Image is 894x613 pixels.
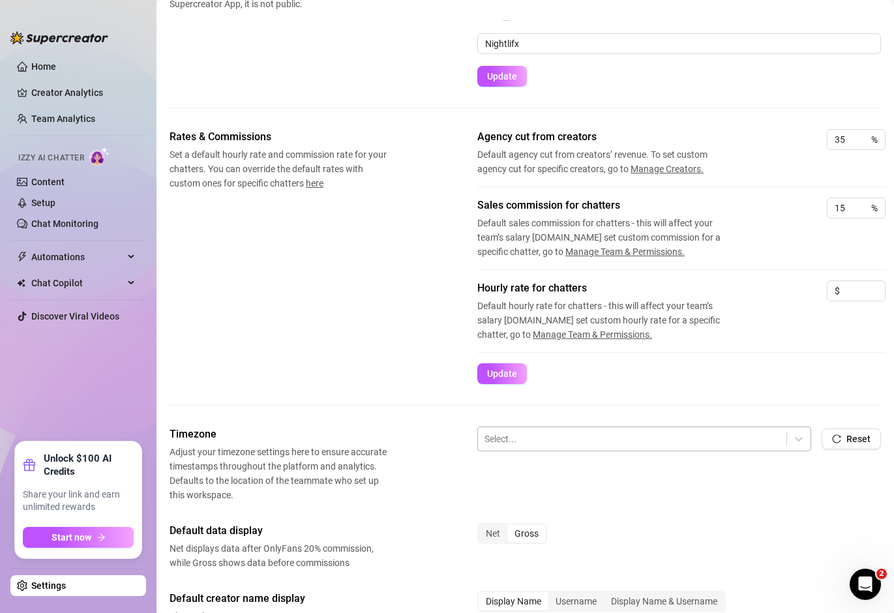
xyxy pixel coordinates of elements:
[31,311,119,321] a: Discover Viral Videos
[604,592,724,610] div: Display Name & Username
[31,177,65,187] a: Content
[477,147,738,176] span: Default agency cut from creators’ revenue. To set custom agency cut for specific creators, go to
[533,329,652,340] span: Manage Team & Permissions.
[97,533,106,542] span: arrow-right
[479,592,548,610] div: Display Name
[31,247,124,267] span: Automations
[477,299,738,342] span: Default hourly rate for chatters - this will affect your team’s salary [DOMAIN_NAME] set custom h...
[170,591,389,606] span: Default creator name display
[17,278,25,288] img: Chat Copilot
[23,527,134,548] button: Start nowarrow-right
[44,452,134,478] strong: Unlock $100 AI Credits
[487,71,517,82] span: Update
[477,198,738,213] span: Sales commission for chatters
[23,458,36,471] span: gift
[507,524,546,543] div: Gross
[170,541,389,570] span: Net displays data after OnlyFans 20% commission, while Gross shows data before commissions
[170,147,389,190] span: Set a default hourly rate and commission rate for your chatters. You can override the default rat...
[477,216,738,259] span: Default sales commission for chatters - this will affect your team’s salary [DOMAIN_NAME] set cus...
[52,532,91,543] span: Start now
[832,434,841,443] span: reload
[846,434,871,444] span: Reset
[31,113,95,124] a: Team Analytics
[477,33,881,54] input: Enter name
[548,592,604,610] div: Username
[18,152,84,164] span: Izzy AI Chatter
[31,198,55,208] a: Setup
[23,488,134,514] span: Share your link and earn unlimited rewards
[850,569,881,600] iframe: Intercom live chat
[170,129,389,145] span: Rates & Commissions
[477,363,527,384] button: Update
[477,591,726,612] div: segmented control
[477,280,738,296] span: Hourly rate for chatters
[487,368,517,379] span: Update
[565,247,685,257] span: Manage Team & Permissions.
[477,523,547,544] div: segmented control
[31,218,98,229] a: Chat Monitoring
[170,523,389,539] span: Default data display
[170,426,389,442] span: Timezone
[89,147,110,166] img: AI Chatter
[31,273,124,293] span: Chat Copilot
[479,524,507,543] div: Net
[17,252,27,262] span: thunderbolt
[477,66,527,87] button: Update
[822,428,881,449] button: Reset
[31,580,66,591] a: Settings
[876,569,887,579] span: 2
[477,129,738,145] span: Agency cut from creators
[170,445,389,502] span: Adjust your timezone settings here to ensure accurate timestamps throughout the platform and anal...
[31,61,56,72] a: Home
[10,31,108,44] img: logo-BBDzfeDw.svg
[306,178,323,188] span: here
[631,164,704,174] span: Manage Creators.
[31,82,136,103] a: Creator Analytics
